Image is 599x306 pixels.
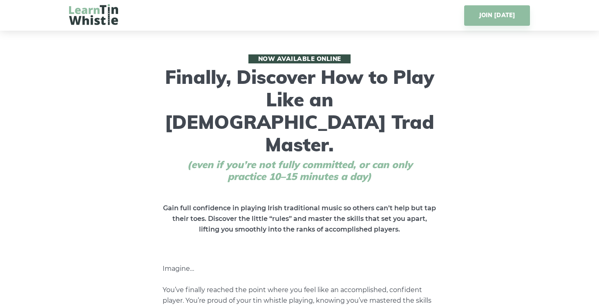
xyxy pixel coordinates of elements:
a: JOIN [DATE] [464,5,530,26]
strong: Gain full confidence in playing Irish traditional music so others can’t help but tap their toes. ... [163,204,436,233]
img: LearnTinWhistle.com [69,4,118,25]
span: (even if you’re not fully committed, or can only practice 10–15 minutes a day) [171,159,428,182]
h1: Finally, Discover How to Play Like an [DEMOGRAPHIC_DATA] Trad Master. [159,54,440,182]
span: Now available online [248,54,351,63]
